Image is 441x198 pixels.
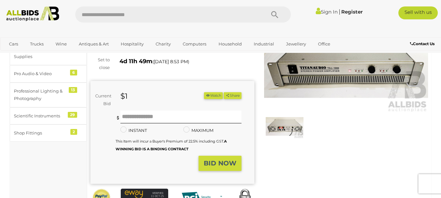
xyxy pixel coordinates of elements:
[14,87,67,103] div: Professional Lighting & Photography
[30,49,84,60] a: [GEOGRAPHIC_DATA]
[410,40,436,47] a: Contact Us
[51,39,71,49] a: Wine
[116,139,227,151] b: A WINNING BID IS A BINDING CONTRACT
[75,39,113,49] a: Antiques & Art
[264,7,428,113] img: Titanaudio (TDJ-1000) Stereo Power Ampplifier
[14,112,67,120] div: Scientific Instruments
[5,49,26,60] a: Sports
[10,124,87,142] a: Shop Fittings 2
[70,129,77,135] div: 2
[250,39,278,49] a: Industrial
[70,70,77,75] div: 6
[179,39,210,49] a: Computers
[5,39,22,49] a: Cars
[117,39,148,49] a: Hospitality
[266,114,303,138] img: Titanaudio (TDJ-1000) Stereo Power Ampplifier
[204,159,236,167] strong: BID NOW
[410,41,435,46] b: Contact Us
[152,59,189,64] span: ( )
[68,112,77,118] div: 29
[214,39,246,49] a: Household
[316,9,338,15] a: Sign In
[10,65,87,82] a: Pro Audio & Video 6
[183,127,213,134] label: MAXIMUM
[282,39,310,49] a: Jewellery
[398,6,438,19] a: Sell with us
[154,59,188,64] span: [DATE] 8:53 PM
[10,107,87,124] a: Scientific Instruments 29
[341,9,363,15] a: Register
[224,92,241,99] button: Share
[86,56,115,71] div: Set to close
[10,83,87,107] a: Professional Lighting & Photography 13
[26,39,48,49] a: Trucks
[116,139,227,151] small: This Item will incur a Buyer's Premium of 22.5% including GST.
[14,70,67,77] div: Pro Audio & Video
[90,92,116,107] div: Current Bid
[204,92,223,99] button: Watch
[69,87,77,93] div: 13
[314,39,334,49] a: Office
[199,156,241,171] button: BID NOW
[119,58,152,65] strong: 4d 11h 49m
[120,92,128,101] strong: $1
[339,8,340,15] span: |
[151,39,175,49] a: Charity
[204,92,223,99] li: Watch this item
[3,6,62,21] img: Allbids.com.au
[120,127,147,134] label: INSTANT
[259,6,291,23] button: Search
[14,129,67,137] div: Shop Fittings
